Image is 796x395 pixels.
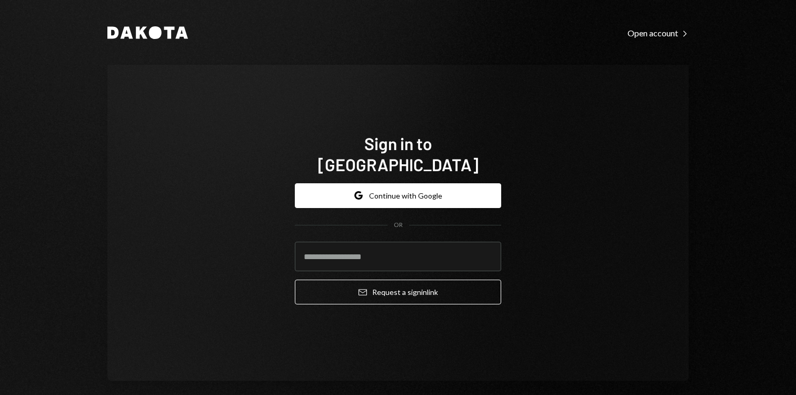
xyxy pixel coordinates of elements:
button: Request a signinlink [295,280,501,304]
button: Continue with Google [295,183,501,208]
div: Open account [628,28,689,38]
h1: Sign in to [GEOGRAPHIC_DATA] [295,133,501,175]
div: OR [394,221,403,230]
a: Open account [628,27,689,38]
